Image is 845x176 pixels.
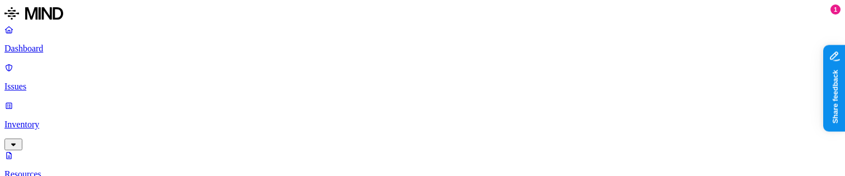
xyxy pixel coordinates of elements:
[4,4,63,22] img: MIND
[4,25,841,54] a: Dashboard
[4,101,841,149] a: Inventory
[4,82,841,92] p: Issues
[4,120,841,130] p: Inventory
[4,4,841,25] a: MIND
[4,63,841,92] a: Issues
[4,44,841,54] p: Dashboard
[830,4,841,15] div: 1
